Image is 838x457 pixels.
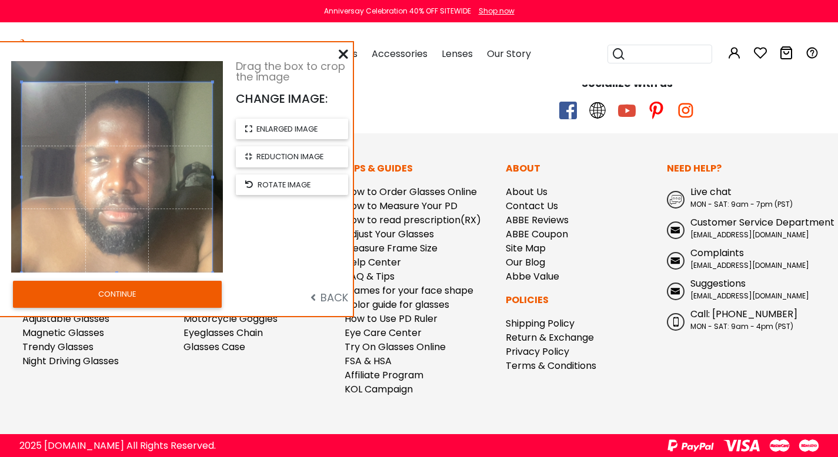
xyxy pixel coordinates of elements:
a: Site Map [506,241,546,255]
button: CONTINUE [13,281,222,308]
div: Anniversay Celebration 40% OFF SITEWIDE [324,6,471,16]
a: Eye Care Center [345,326,422,340]
p: Tips & Guides [345,162,494,176]
a: Frames for your face shape [345,284,473,297]
span: Suggestions [690,277,746,290]
span: MON - SAT: 9am - 7pm (PST) [690,199,793,209]
a: FSA & HSA [345,354,392,368]
p: About [506,162,655,176]
a: Privacy Policy [506,345,569,358]
span: Live chat [690,185,732,199]
span: BACK [311,290,348,305]
a: Measure Frame Size [345,241,438,255]
a: Night Driving Glasses [22,354,119,368]
a: Return & Exchange [506,331,594,344]
a: Try On Glasses Online [345,340,446,354]
a: Magnetic Glasses [22,326,104,340]
button: rotate image [236,174,348,195]
a: About Us [506,185,547,199]
span: reduction image [256,151,323,162]
a: Glasses Case [183,340,245,354]
span: Complaints [690,246,744,260]
a: Abbe Value [506,270,559,283]
a: Call: [PHONE_NUMBER] MON - SAT: 9am - 4pm (PST) [667,307,816,332]
a: How to Use PD Ruler [345,312,438,325]
span: [EMAIL_ADDRESS][DOMAIN_NAME] [690,291,809,301]
a: Trendy Glasses [22,340,94,354]
p: Need Help? [667,162,816,176]
a: Adjustable Glasses [22,312,109,325]
a: KOL Campaign [345,382,413,396]
div: 2025 [DOMAIN_NAME] All Rights Reserved. [19,439,216,453]
div: Drag the box to crop the image [236,61,348,82]
span: facebook [559,102,577,119]
span: [EMAIL_ADDRESS][DOMAIN_NAME] [690,230,809,240]
a: ABBE Reviews [506,213,569,227]
a: How to Order Glasses Online [345,185,477,199]
a: Color guide for glasses [345,298,449,311]
span: enlarged image [256,123,318,135]
a: Live chat MON - SAT: 9am - 7pm (PST) [667,185,816,210]
button: enlarged image [236,119,348,139]
div: CHANGE IMAGE: [236,92,348,106]
span: rotate image [258,179,311,190]
span: [EMAIL_ADDRESS][DOMAIN_NAME] [690,260,809,270]
span: Our Story [487,47,531,61]
a: How to read prescription(RX) [345,213,481,227]
span: Lenses [442,47,473,61]
p: Policies [506,293,655,307]
a: Shop now [473,6,515,16]
button: reduction image [236,146,348,167]
a: Motorcycle Goggles [183,312,278,325]
span: pinterest [647,102,665,119]
a: Shipping Policy [506,317,575,330]
span: twitter [589,102,606,119]
span: youtube [618,102,636,119]
a: Affiliate Program [345,368,423,382]
a: ABBE Coupon [506,227,568,241]
a: Contact Us [506,199,558,213]
img: abbeglasses.com [19,39,116,69]
span: Accessories [372,47,428,61]
a: Suggestions [EMAIL_ADDRESS][DOMAIN_NAME] [667,277,816,301]
a: How to Measure Your PD [345,199,458,213]
a: FAQ & Tips [345,270,395,283]
span: Customer Service Department [690,216,834,229]
div: Shop now [479,6,515,16]
span: Call: [PHONE_NUMBER] [690,307,797,321]
a: Eyeglasses Chain [183,326,263,340]
a: Customer Service Department [EMAIL_ADDRESS][DOMAIN_NAME] [667,216,816,240]
a: Adjust Your Glasses [345,227,434,241]
a: Complaints [EMAIL_ADDRESS][DOMAIN_NAME] [667,246,816,271]
a: Terms & Conditions [506,359,596,372]
a: Help Center [345,256,401,269]
span: instagram [677,102,695,119]
span: MON - SAT: 9am - 4pm (PST) [690,321,793,331]
a: Our Blog [506,256,545,269]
